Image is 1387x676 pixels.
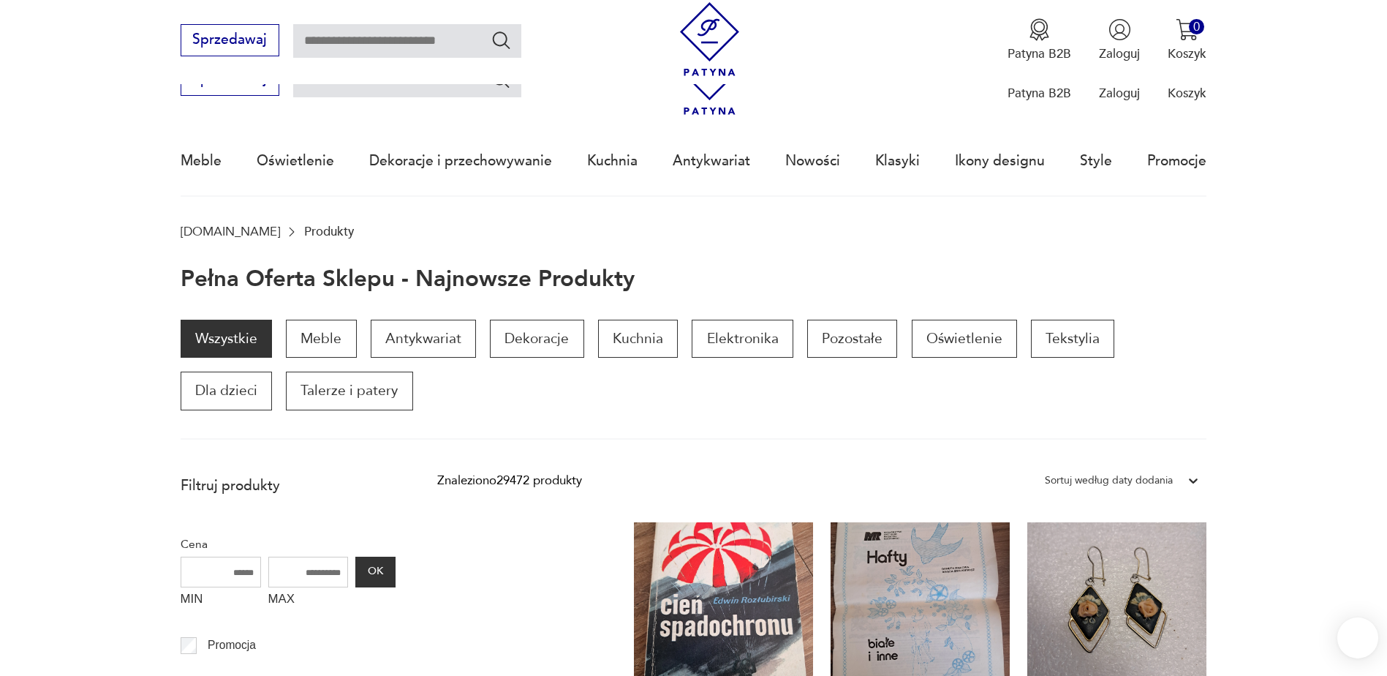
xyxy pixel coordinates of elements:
div: 0 [1189,19,1204,34]
a: Oświetlenie [257,127,334,195]
button: Zaloguj [1099,18,1140,62]
a: Ikona medaluPatyna B2B [1008,18,1071,62]
a: Oświetlenie [912,320,1017,358]
a: Klasyki [875,127,920,195]
p: Produkty [304,225,354,239]
div: Sortuj według daty dodania [1045,471,1173,490]
a: Talerze i patery [286,372,412,410]
a: Elektronika [692,320,793,358]
p: Zaloguj [1099,85,1140,102]
p: Zaloguj [1099,45,1140,62]
p: Koszyk [1168,85,1206,102]
a: Promocje [1147,127,1206,195]
img: Patyna - sklep z meblami i dekoracjami vintage [673,2,747,76]
p: Patyna B2B [1008,85,1071,102]
a: Sprzedawaj [181,35,279,47]
a: Dekoracje i przechowywanie [369,127,552,195]
button: Szukaj [491,69,512,90]
a: Tekstylia [1031,320,1114,358]
img: Ikona medalu [1028,18,1051,41]
a: Kuchnia [587,127,638,195]
a: Dla dzieci [181,372,272,410]
a: Ikony designu [955,127,1045,195]
a: Style [1080,127,1112,195]
a: Dekoracje [490,320,583,358]
a: [DOMAIN_NAME] [181,225,280,239]
img: Ikona koszyka [1176,18,1198,41]
label: MAX [268,587,349,615]
a: Meble [286,320,356,358]
p: Filtruj produkty [181,476,396,495]
h1: Pełna oferta sklepu - najnowsze produkty [181,267,635,292]
a: Antykwariat [673,127,750,195]
a: Meble [181,127,222,195]
p: Koszyk [1168,45,1206,62]
button: Patyna B2B [1008,18,1071,62]
button: OK [355,557,395,587]
a: Pozostałe [807,320,897,358]
a: Wszystkie [181,320,272,358]
a: Kuchnia [598,320,678,358]
label: MIN [181,587,261,615]
button: Szukaj [491,29,512,50]
a: Nowości [785,127,840,195]
a: Antykwariat [371,320,476,358]
p: Patyna B2B [1008,45,1071,62]
img: Ikonka użytkownika [1108,18,1131,41]
div: Znaleziono 29472 produkty [437,471,582,490]
p: Promocja [208,636,256,655]
a: Sprzedawaj [181,75,279,86]
button: 0Koszyk [1168,18,1206,62]
button: Sprzedawaj [181,24,279,56]
p: Cena [181,535,396,554]
iframe: Smartsupp widget button [1337,617,1378,658]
